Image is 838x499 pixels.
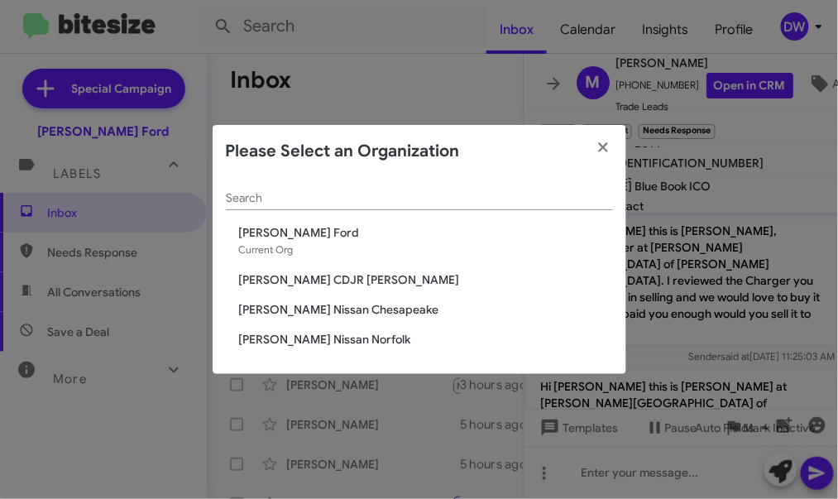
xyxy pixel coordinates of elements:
span: Current Org [239,243,294,256]
h2: Please Select an Organization [226,138,460,165]
span: [PERSON_NAME] CDJR [PERSON_NAME] [239,271,613,288]
span: [PERSON_NAME] Ford [239,224,613,241]
span: [PERSON_NAME] Nissan Chesapeake [239,301,613,318]
span: [PERSON_NAME] Nissan Norfolk [239,331,613,348]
